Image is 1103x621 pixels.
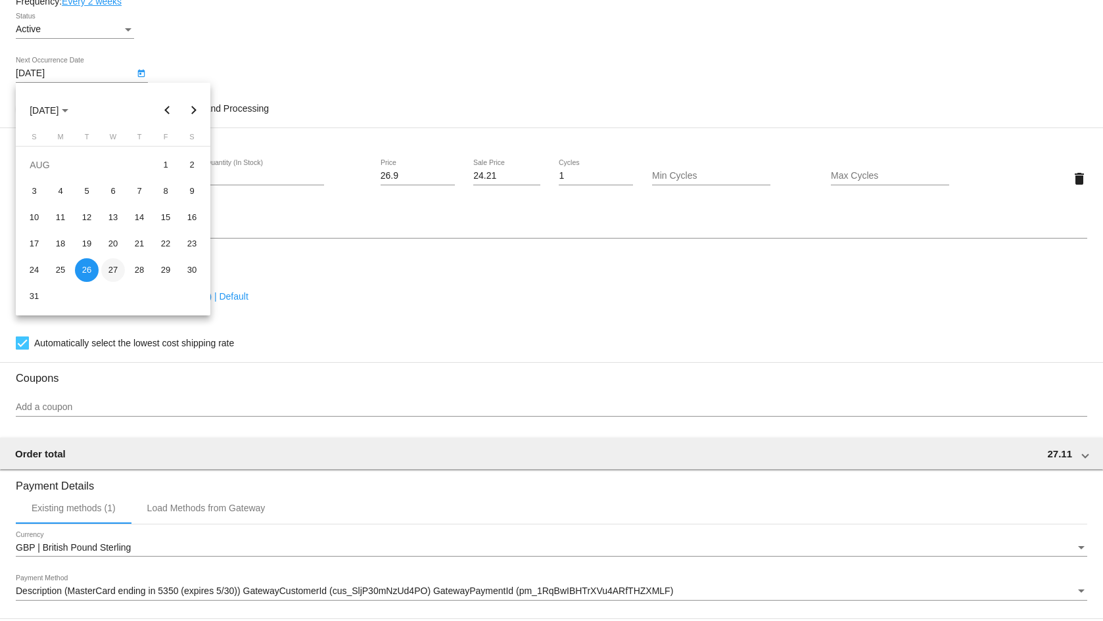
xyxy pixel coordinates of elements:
[101,232,125,256] div: 20
[101,258,125,282] div: 27
[180,179,204,203] div: 9
[153,257,179,283] td: August 29, 2025
[126,204,153,231] td: August 14, 2025
[75,179,99,203] div: 5
[126,231,153,257] td: August 21, 2025
[22,206,46,229] div: 10
[74,178,100,204] td: August 5, 2025
[101,179,125,203] div: 6
[153,152,179,178] td: August 1, 2025
[22,258,46,282] div: 24
[74,257,100,283] td: August 26, 2025
[47,133,74,146] th: Monday
[47,178,74,204] td: August 4, 2025
[180,258,204,282] div: 30
[126,257,153,283] td: August 28, 2025
[21,133,47,146] th: Sunday
[154,206,177,229] div: 15
[49,179,72,203] div: 4
[21,204,47,231] td: August 10, 2025
[179,257,205,283] td: August 30, 2025
[22,232,46,256] div: 17
[179,204,205,231] td: August 16, 2025
[21,178,47,204] td: August 3, 2025
[75,206,99,229] div: 12
[21,257,47,283] td: August 24, 2025
[49,206,72,229] div: 11
[153,231,179,257] td: August 22, 2025
[128,258,151,282] div: 28
[180,232,204,256] div: 23
[74,231,100,257] td: August 19, 2025
[154,97,181,124] button: Previous month
[100,178,126,204] td: August 6, 2025
[181,97,207,124] button: Next month
[75,232,99,256] div: 19
[180,153,204,177] div: 2
[128,206,151,229] div: 14
[180,206,204,229] div: 16
[153,178,179,204] td: August 8, 2025
[126,133,153,146] th: Thursday
[100,257,126,283] td: August 27, 2025
[47,231,74,257] td: August 18, 2025
[100,133,126,146] th: Wednesday
[179,178,205,204] td: August 9, 2025
[154,258,177,282] div: 29
[154,232,177,256] div: 22
[126,178,153,204] td: August 7, 2025
[19,97,79,124] button: Choose month and year
[154,153,177,177] div: 1
[154,179,177,203] div: 8
[128,232,151,256] div: 21
[30,105,68,116] span: [DATE]
[49,258,72,282] div: 25
[22,179,46,203] div: 3
[22,285,46,308] div: 31
[47,204,74,231] td: August 11, 2025
[179,152,205,178] td: August 2, 2025
[74,133,100,146] th: Tuesday
[128,179,151,203] div: 7
[74,204,100,231] td: August 12, 2025
[21,152,153,178] td: AUG
[100,231,126,257] td: August 20, 2025
[49,232,72,256] div: 18
[179,133,205,146] th: Saturday
[179,231,205,257] td: August 23, 2025
[21,231,47,257] td: August 17, 2025
[100,204,126,231] td: August 13, 2025
[47,257,74,283] td: August 25, 2025
[153,133,179,146] th: Friday
[75,258,99,282] div: 26
[153,204,179,231] td: August 15, 2025
[21,283,47,310] td: August 31, 2025
[101,206,125,229] div: 13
